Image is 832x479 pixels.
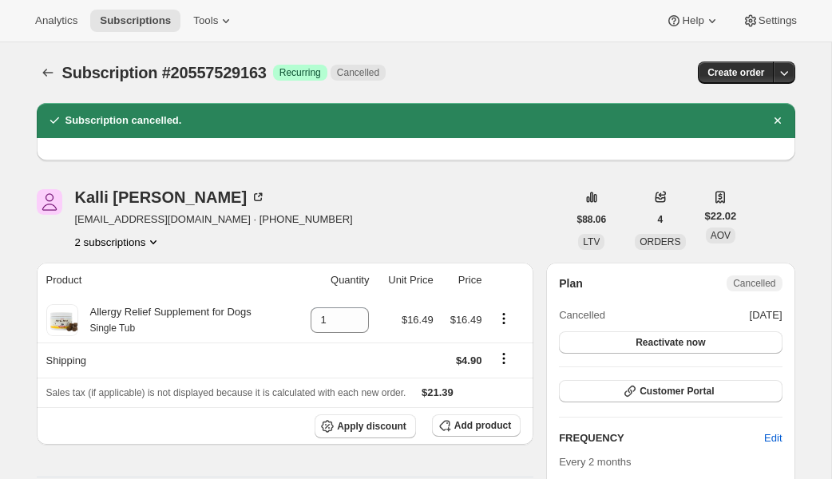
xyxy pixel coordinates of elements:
img: product img [46,304,78,336]
h2: Subscription cancelled. [65,113,182,129]
th: Quantity [295,263,374,298]
span: [DATE] [750,307,782,323]
span: Subscriptions [100,14,171,27]
span: Subscription #20557529163 [62,64,267,81]
th: Price [438,263,487,298]
span: Kalli Pendley [37,189,62,215]
span: Tools [193,14,218,27]
span: Cancelled [733,277,775,290]
button: Product actions [75,234,162,250]
button: Settings [733,10,806,32]
span: Reactivate now [636,336,705,349]
span: $4.90 [456,354,482,366]
span: ORDERS [640,236,680,247]
button: Edit [755,426,791,451]
h2: Plan [559,275,583,291]
button: Shipping actions [491,350,517,367]
span: Add product [454,419,511,432]
span: Sales tax (if applicable) is not displayed because it is calculated with each new order. [46,387,406,398]
span: $21.39 [422,386,454,398]
button: Subscriptions [90,10,180,32]
span: Settings [759,14,797,27]
span: $16.49 [450,314,482,326]
button: Tools [184,10,244,32]
iframe: Intercom live chat [778,409,816,447]
button: 4 [648,208,673,231]
span: Every 2 months [559,456,631,468]
small: Single Tub [90,323,136,334]
span: [EMAIL_ADDRESS][DOMAIN_NAME] · [PHONE_NUMBER] [75,212,353,228]
span: Edit [764,430,782,446]
span: Customer Portal [640,385,714,398]
th: Product [37,263,295,298]
span: AOV [711,230,731,241]
button: Dismiss notification [767,109,789,132]
button: Customer Portal [559,380,782,402]
span: $22.02 [705,208,737,224]
span: Create order [707,66,764,79]
th: Shipping [37,342,295,378]
div: Allergy Relief Supplement for Dogs [78,304,252,336]
span: Help [682,14,703,27]
button: Analytics [26,10,87,32]
span: Recurring [279,66,321,79]
button: Product actions [491,310,517,327]
button: Reactivate now [559,331,782,354]
span: Cancelled [337,66,379,79]
span: LTV [583,236,600,247]
span: 4 [658,213,664,226]
button: Apply discount [315,414,416,438]
span: $16.49 [402,314,434,326]
button: Create order [698,61,774,84]
button: $88.06 [568,208,616,231]
div: Kalli [PERSON_NAME] [75,189,267,205]
th: Unit Price [374,263,438,298]
span: Cancelled [559,307,605,323]
h2: FREQUENCY [559,430,764,446]
span: $88.06 [577,213,607,226]
button: Help [656,10,729,32]
span: Apply discount [337,420,406,433]
button: Subscriptions [37,61,59,84]
span: Analytics [35,14,77,27]
button: Add product [432,414,521,437]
